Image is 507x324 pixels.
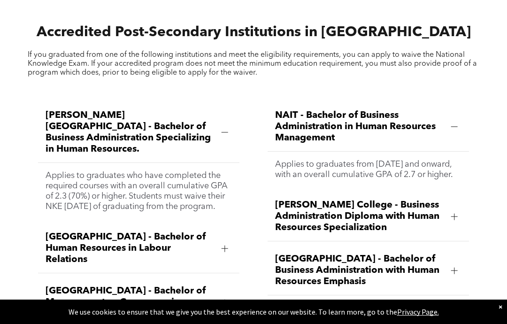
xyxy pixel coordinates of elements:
span: Accredited Post-Secondary Institutions in [GEOGRAPHIC_DATA] [37,25,471,39]
p: Applies to graduates who have completed the required courses with an overall cumulative GPA of 2.... [46,170,232,212]
span: NAIT - Bachelor of Business Administration in Human Resources Management [275,110,444,144]
span: [GEOGRAPHIC_DATA] - Bachelor of Human Resources in Labour Relations [46,231,214,265]
span: [GEOGRAPHIC_DATA] - Bachelor of Management or Commerce in Human Resources Management [46,285,214,319]
span: [PERSON_NAME] College - Business Administration Diploma with Human Resources Specialization [275,200,444,233]
div: Dismiss notification [499,302,502,311]
span: [GEOGRAPHIC_DATA] - Bachelor of Business Administration with Human Resources Emphasis [275,254,444,287]
span: [PERSON_NAME][GEOGRAPHIC_DATA] - Bachelor of Business Administration Specializing in Human Resour... [46,110,214,155]
span: If you graduated from one of the following institutions and meet the eligibility requirements, yo... [28,51,477,77]
p: Applies to graduates from [DATE] and onward, with an overall cumulative GPA of 2.7 or higher. [275,159,461,180]
a: Privacy Page. [397,307,439,316]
